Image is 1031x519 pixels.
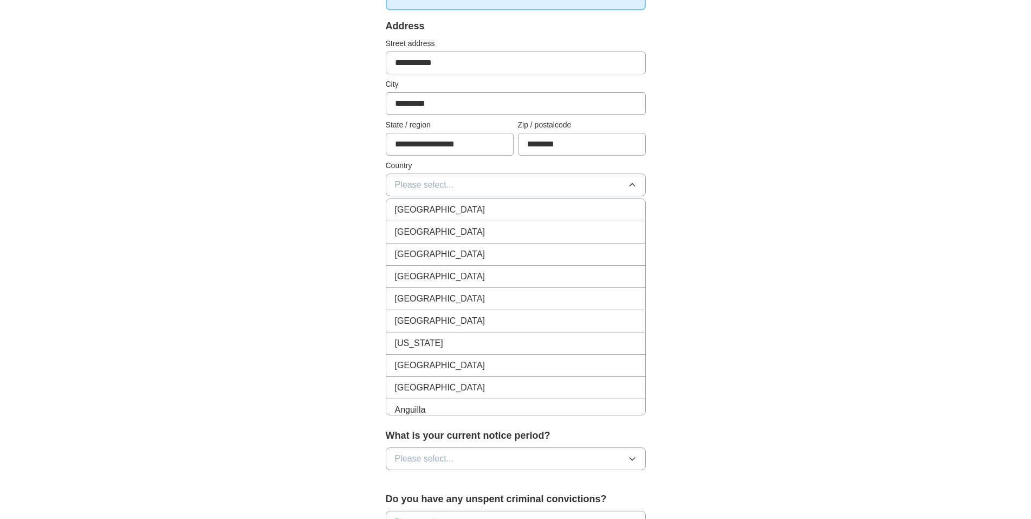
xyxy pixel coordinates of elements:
[395,270,485,283] span: [GEOGRAPHIC_DATA]
[386,428,646,443] label: What is your current notice period?
[395,359,485,372] span: [GEOGRAPHIC_DATA]
[395,452,454,465] span: Please select...
[395,248,485,261] span: [GEOGRAPHIC_DATA]
[395,337,443,350] span: [US_STATE]
[395,403,426,417] span: Anguilla
[386,447,646,470] button: Please select...
[395,226,485,239] span: [GEOGRAPHIC_DATA]
[386,160,646,171] label: Country
[386,79,646,90] label: City
[395,315,485,328] span: [GEOGRAPHIC_DATA]
[386,38,646,49] label: Street address
[395,292,485,305] span: [GEOGRAPHIC_DATA]
[386,174,646,196] button: Please select...
[386,19,646,34] div: Address
[386,492,646,507] label: Do you have any unspent criminal convictions?
[395,203,485,216] span: [GEOGRAPHIC_DATA]
[395,178,454,191] span: Please select...
[395,381,485,394] span: [GEOGRAPHIC_DATA]
[518,119,646,131] label: Zip / postalcode
[386,119,514,131] label: State / region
